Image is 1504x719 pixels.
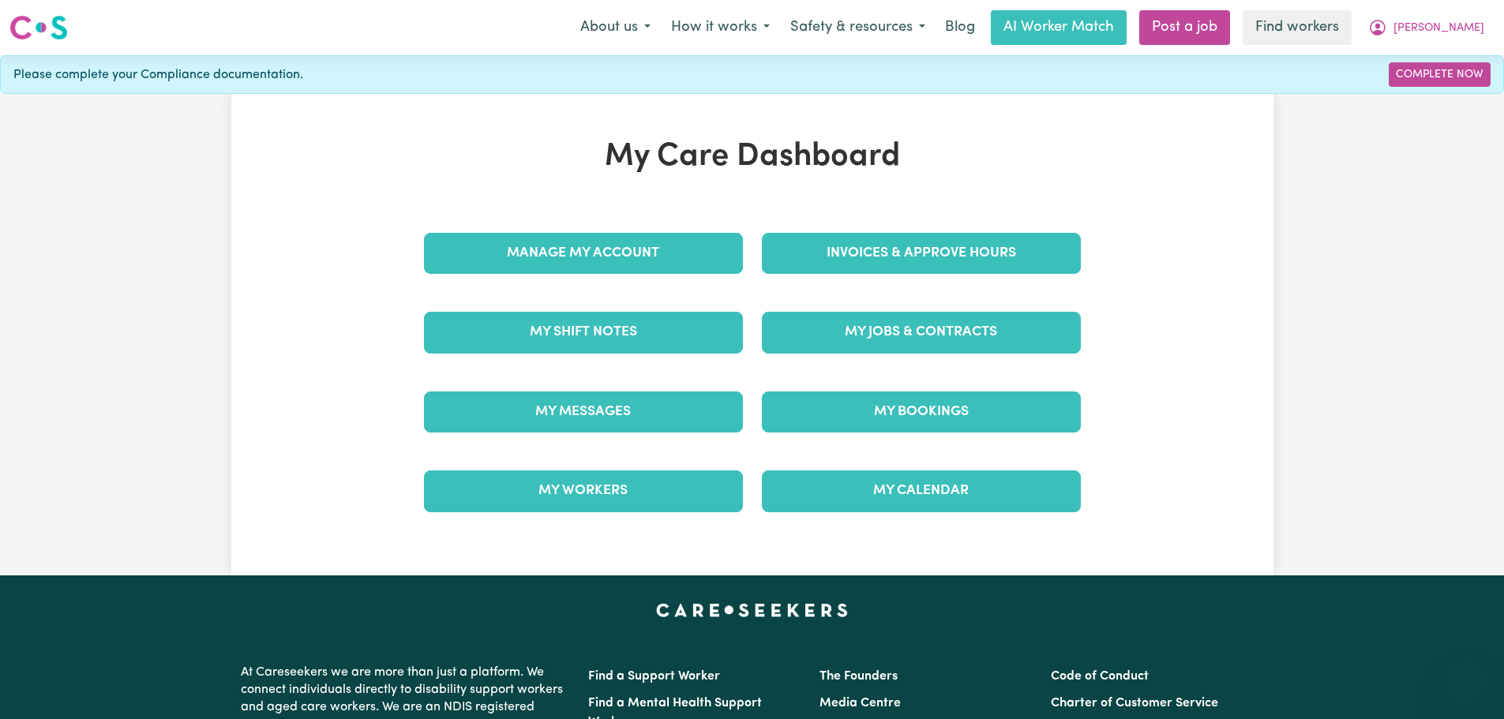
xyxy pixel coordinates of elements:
[762,312,1081,353] a: My Jobs & Contracts
[762,470,1081,511] a: My Calendar
[1243,10,1352,45] a: Find workers
[570,11,661,44] button: About us
[780,11,936,44] button: Safety & resources
[9,13,68,42] img: Careseekers logo
[13,66,303,84] span: Please complete your Compliance documentation.
[762,391,1081,433] a: My Bookings
[1051,670,1149,683] a: Code of Conduct
[424,391,743,433] a: My Messages
[1358,11,1495,44] button: My Account
[424,312,743,353] a: My Shift Notes
[661,11,780,44] button: How it works
[820,697,901,710] a: Media Centre
[424,470,743,511] a: My Workers
[424,233,743,274] a: Manage My Account
[1441,656,1491,706] iframe: Button to launch messaging window
[656,604,848,616] a: Careseekers home page
[936,10,985,45] a: Blog
[9,9,68,46] a: Careseekers logo
[991,10,1127,45] a: AI Worker Match
[1139,10,1230,45] a: Post a job
[762,233,1081,274] a: Invoices & Approve Hours
[1051,697,1218,710] a: Charter of Customer Service
[820,670,898,683] a: The Founders
[414,138,1090,176] h1: My Care Dashboard
[1389,62,1491,87] a: Complete Now
[588,670,720,683] a: Find a Support Worker
[1393,20,1484,37] span: [PERSON_NAME]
